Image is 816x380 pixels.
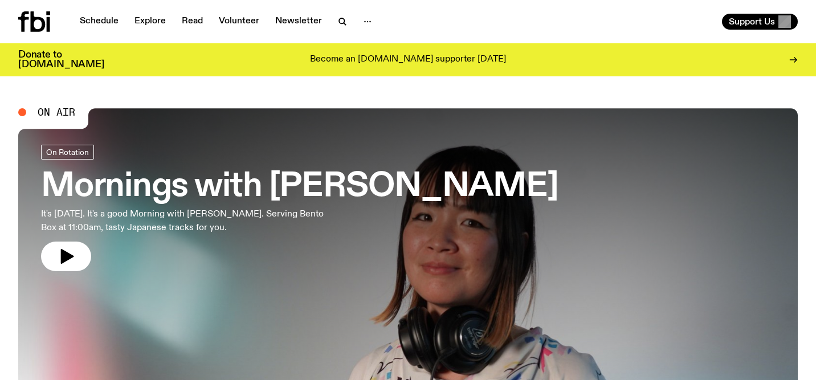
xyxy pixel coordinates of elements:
[41,207,333,235] p: It's [DATE]. It's a good Morning with [PERSON_NAME]. Serving Bento Box at 11:00am, tasty Japanese...
[722,14,798,30] button: Support Us
[46,148,89,156] span: On Rotation
[128,14,173,30] a: Explore
[38,107,75,117] span: On Air
[41,145,558,271] a: Mornings with [PERSON_NAME]It's [DATE]. It's a good Morning with [PERSON_NAME]. Serving Bento Box...
[729,17,775,27] span: Support Us
[41,145,94,160] a: On Rotation
[73,14,125,30] a: Schedule
[212,14,266,30] a: Volunteer
[18,50,104,70] h3: Donate to [DOMAIN_NAME]
[41,171,558,203] h3: Mornings with [PERSON_NAME]
[268,14,329,30] a: Newsletter
[175,14,210,30] a: Read
[310,55,506,65] p: Become an [DOMAIN_NAME] supporter [DATE]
